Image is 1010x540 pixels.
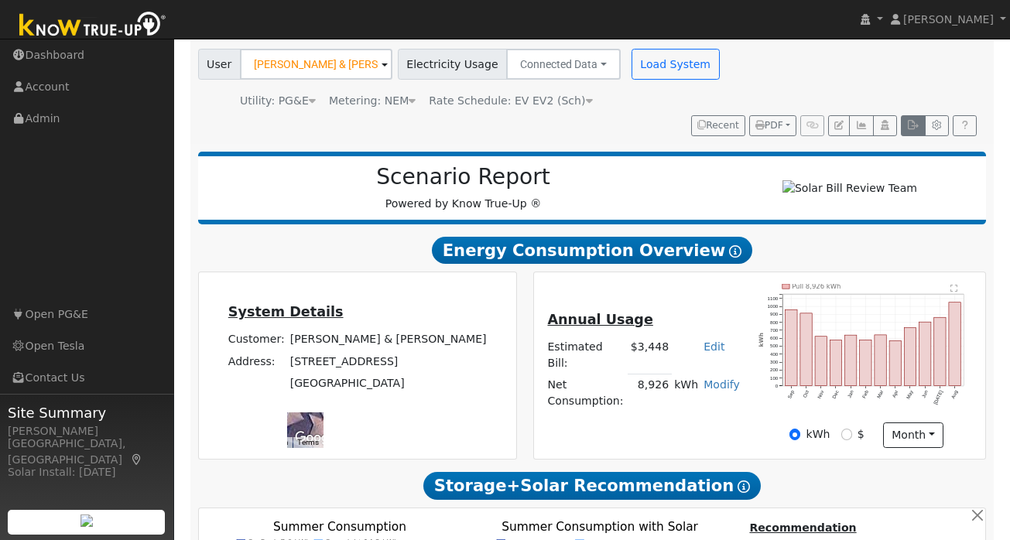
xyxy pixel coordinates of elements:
[787,389,796,399] text: Sep
[873,115,897,137] button: Login As
[901,115,925,137] button: Export Interval Data
[198,49,241,80] span: User
[920,322,932,386] rect: onclick=""
[749,115,796,137] button: PDF
[861,389,870,399] text: Feb
[793,282,842,290] text: Pull 8,926 kWh
[749,521,856,534] u: Recommendation
[830,340,842,386] rect: onclick=""
[628,336,671,374] td: $3,448
[240,93,316,109] div: Utility: PG&E
[225,350,287,372] td: Address:
[933,389,945,405] text: [DATE]
[782,180,917,197] img: Solar Bill Review Team
[240,49,392,80] input: Select a User
[858,426,864,443] label: $
[423,472,761,500] span: Storage+Solar Recommendation
[771,375,779,381] text: 100
[817,389,825,400] text: Nov
[225,329,287,350] td: Customer:
[861,340,872,386] rect: onclick=""
[672,374,701,412] td: kWh
[130,453,144,466] a: Map
[206,164,721,212] div: Powered by Know True-Up ®
[771,367,779,372] text: 200
[80,514,93,527] img: retrieve
[775,383,779,388] text: 0
[846,335,858,386] rect: onclick=""
[951,389,960,399] text: Aug
[287,329,489,350] td: [PERSON_NAME] & [PERSON_NAME]
[8,464,166,480] div: Solar Install: [DATE]
[506,49,621,80] button: Connected Data
[883,422,944,449] button: month
[214,164,713,190] h2: Scenario Report
[806,426,830,443] label: kWh
[545,374,628,412] td: Net Consumption:
[287,350,489,372] td: [STREET_ADDRESS]
[12,9,174,43] img: Know True-Up
[8,402,166,423] span: Site Summary
[892,389,899,398] text: Apr
[429,94,592,107] span: Alias: HEV2A
[432,237,752,265] span: Energy Consumption Overview
[768,303,779,309] text: 1000
[755,120,783,131] span: PDF
[771,319,779,324] text: 800
[877,389,885,399] text: Mar
[291,428,342,448] a: Open this area in Google Maps (opens a new window)
[228,304,344,320] u: System Details
[287,372,489,394] td: [GEOGRAPHIC_DATA]
[903,13,994,26] span: [PERSON_NAME]
[925,115,949,137] button: Settings
[729,245,741,258] i: Show Help
[704,378,740,391] a: Modify
[329,93,416,109] div: Metering: NEM
[771,359,779,364] text: 300
[273,519,406,533] text: Summer Consumption
[547,312,652,327] u: Annual Usage
[8,436,166,468] div: [GEOGRAPHIC_DATA], [GEOGRAPHIC_DATA]
[906,328,917,386] rect: onclick=""
[922,389,930,399] text: Jun
[291,428,342,448] img: Google
[632,49,720,80] button: Load System
[953,115,977,137] a: Help Link
[771,311,779,316] text: 900
[801,313,813,386] rect: onclick=""
[803,389,811,398] text: Oct
[789,429,800,439] input: kWh
[816,337,827,386] rect: onclick=""
[398,49,507,80] span: Electricity Usage
[628,374,671,412] td: 8,926
[738,480,750,493] i: Show Help
[758,333,765,347] text: kWh
[297,438,319,446] a: Terms (opens in new tab)
[771,351,779,357] text: 400
[875,335,887,386] rect: onclick=""
[952,284,959,292] text: 
[828,115,850,137] button: Edit User
[935,317,947,386] rect: onclick=""
[841,429,852,439] input: $
[950,302,962,385] rect: onclick=""
[906,389,916,400] text: May
[786,309,797,386] rect: onclick=""
[890,340,902,385] rect: onclick=""
[832,389,841,399] text: Dec
[502,519,699,533] text: Summer Consumption with Solar
[8,423,166,439] div: [PERSON_NAME]
[847,389,855,399] text: Jan
[768,296,779,301] text: 1100
[849,115,873,137] button: Multi-Series Graph
[691,115,745,137] button: Recent
[771,327,779,333] text: 700
[771,335,779,340] text: 600
[545,336,628,374] td: Estimated Bill:
[704,340,724,353] a: Edit
[771,343,779,348] text: 500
